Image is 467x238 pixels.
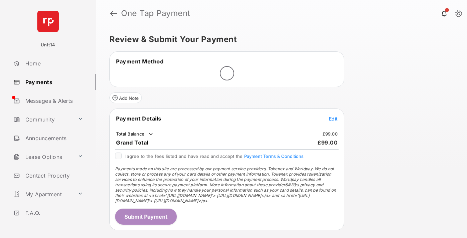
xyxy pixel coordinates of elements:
[116,139,148,146] span: Grand Total
[11,55,96,71] a: Home
[11,130,96,146] a: Announcements
[109,35,448,43] h5: Review & Submit Your Payment
[116,115,161,122] span: Payment Details
[329,116,338,122] span: Edit
[318,139,338,146] span: £99.00
[322,131,338,137] td: £99.00
[11,186,75,202] a: My Apartment
[116,58,163,65] span: Payment Method
[329,115,338,122] button: Edit
[41,42,55,48] p: Unit14
[11,149,75,165] a: Lease Options
[11,168,96,184] a: Contact Property
[11,205,96,221] a: F.A.Q.
[37,11,59,32] img: svg+xml;base64,PHN2ZyB4bWxucz0iaHR0cDovL3d3dy53My5vcmcvMjAwMC9zdmciIHdpZHRoPSI2NCIgaGVpZ2h0PSI2NC...
[11,74,96,90] a: Payments
[11,111,75,128] a: Community
[116,131,154,138] td: Total Balance
[115,209,177,225] button: Submit Payment
[121,9,190,17] strong: One Tap Payment
[115,166,336,203] span: Payments made on this site are processed by our payment service providers, Tokenex and Worldpay. ...
[244,154,304,159] button: I agree to the fees listed and have read and accept the
[11,93,96,109] a: Messages & Alerts
[124,154,304,159] span: I agree to the fees listed and have read and accept the
[109,92,142,103] button: Add Note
